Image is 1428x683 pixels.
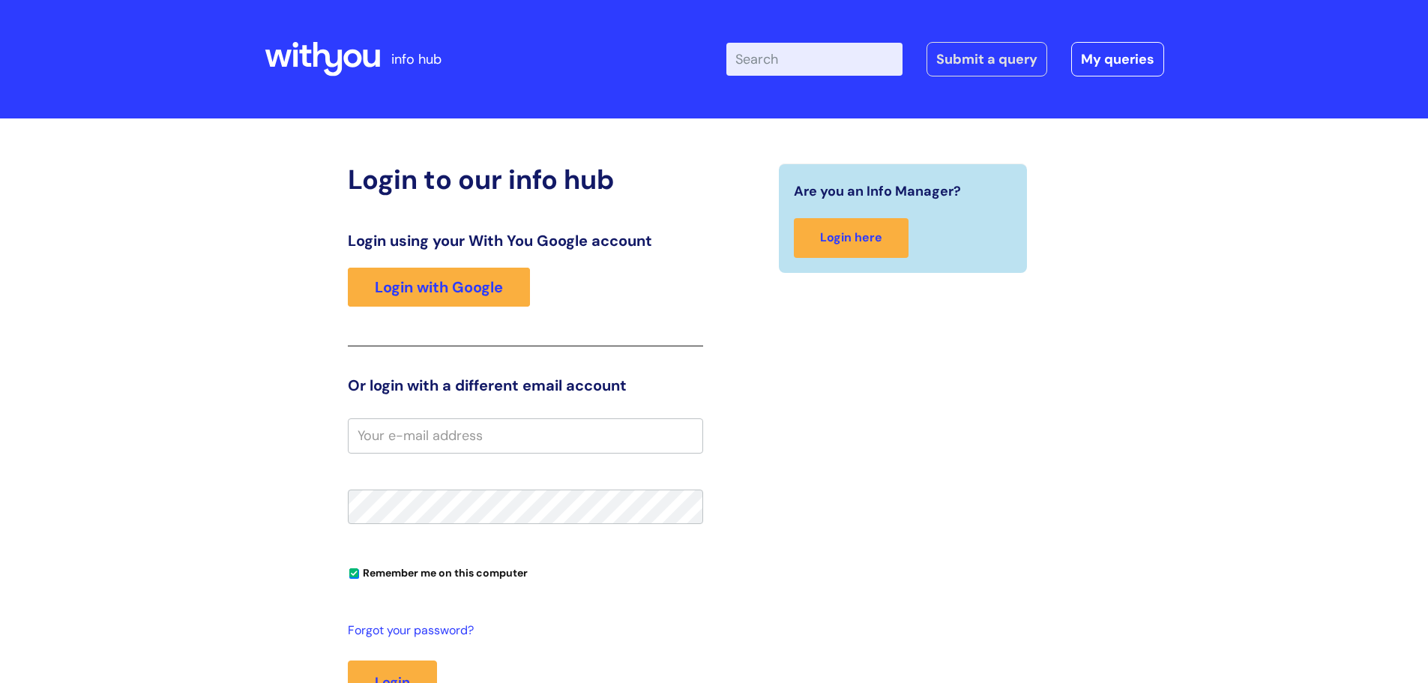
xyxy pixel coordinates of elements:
input: Remember me on this computer [349,569,359,579]
div: You can uncheck this option if you're logging in from a shared device [348,560,703,584]
input: Search [726,43,903,76]
h2: Login to our info hub [348,163,703,196]
h3: Login using your With You Google account [348,232,703,250]
a: My queries [1071,42,1164,76]
label: Remember me on this computer [348,563,528,580]
p: info hub [391,47,442,71]
a: Forgot your password? [348,620,696,642]
h3: Or login with a different email account [348,376,703,394]
input: Your e-mail address [348,418,703,453]
span: Are you an Info Manager? [794,179,961,203]
a: Login with Google [348,268,530,307]
a: Login here [794,218,909,258]
a: Submit a query [927,42,1047,76]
